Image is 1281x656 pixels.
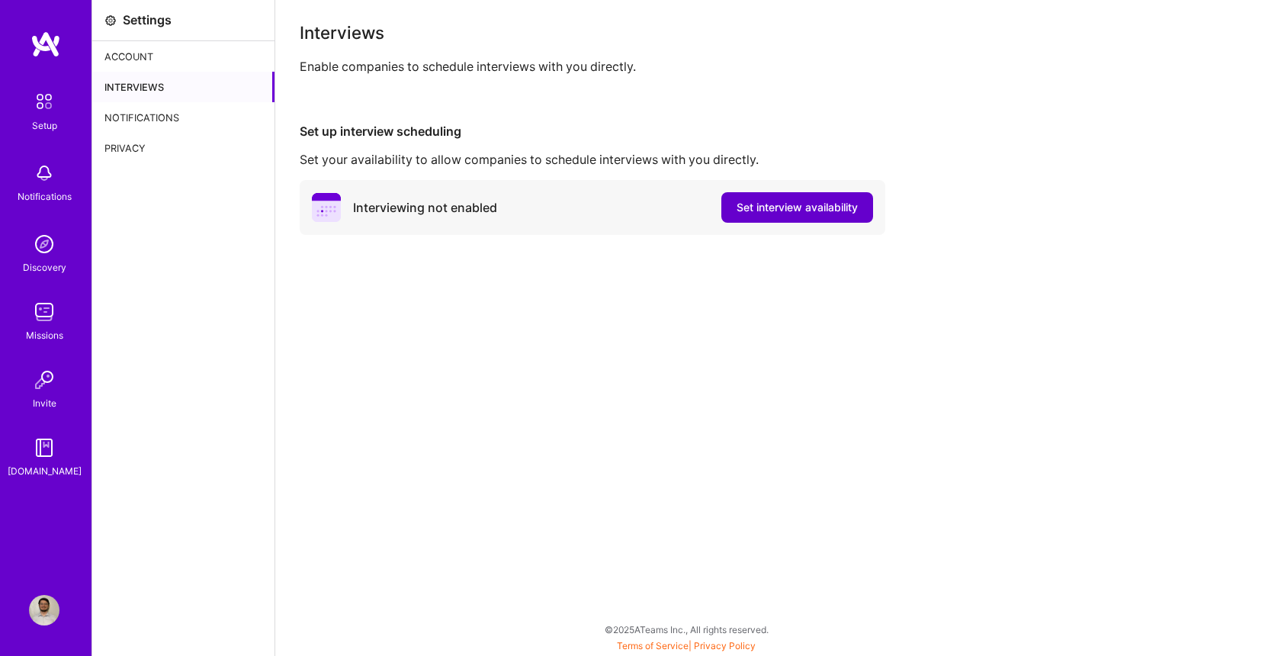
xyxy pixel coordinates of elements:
img: logo [30,31,61,58]
div: © 2025 ATeams Inc., All rights reserved. [91,610,1281,648]
span: | [617,640,756,651]
img: User Avatar [29,595,59,625]
div: Notifications [92,102,274,133]
img: Invite [29,365,59,395]
div: Privacy [92,133,274,163]
div: Settings [123,12,172,28]
img: teamwork [29,297,59,327]
div: Interviewing not enabled [353,200,497,216]
div: [DOMAIN_NAME] [8,463,82,479]
img: guide book [29,433,59,463]
img: setup [28,85,60,117]
div: Discovery [23,259,66,275]
div: Notifications [18,188,72,204]
div: Setup [32,117,57,133]
div: Enable companies to schedule interviews with you directly. [300,59,1257,75]
i: icon PurpleCalendar [312,193,341,222]
a: User Avatar [25,595,63,625]
div: Set your availability to allow companies to schedule interviews with you directly. [300,152,1257,168]
div: Set up interview scheduling [300,124,1257,140]
img: bell [29,158,59,188]
div: Invite [33,395,56,411]
a: Privacy Policy [694,640,756,651]
button: Set interview availability [721,192,873,223]
div: Interviews [92,72,274,102]
span: Set interview availability [737,200,858,215]
div: Missions [26,327,63,343]
div: Account [92,41,274,72]
i: icon Settings [104,14,117,27]
div: Interviews [300,24,1257,40]
img: discovery [29,229,59,259]
a: Terms of Service [617,640,689,651]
